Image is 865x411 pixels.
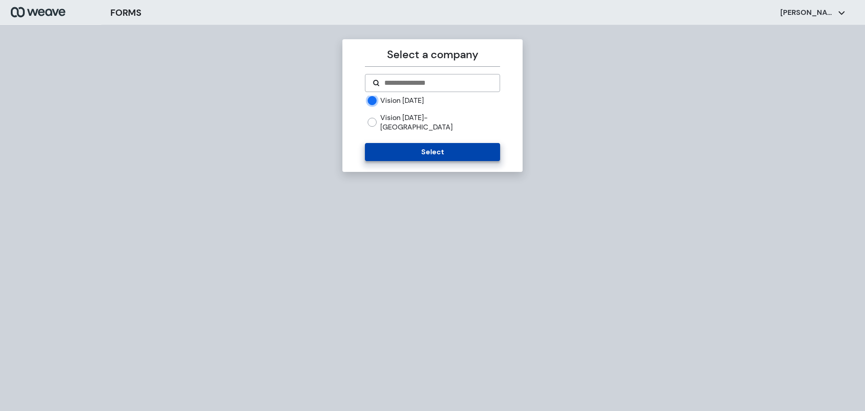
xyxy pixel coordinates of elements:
[110,6,141,19] h3: FORMS
[380,113,500,132] label: Vision [DATE]- [GEOGRAPHIC_DATA]
[380,96,424,106] label: Vision [DATE]
[383,78,492,88] input: Search
[780,8,834,18] p: [PERSON_NAME]
[365,143,500,161] button: Select
[365,46,500,63] p: Select a company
